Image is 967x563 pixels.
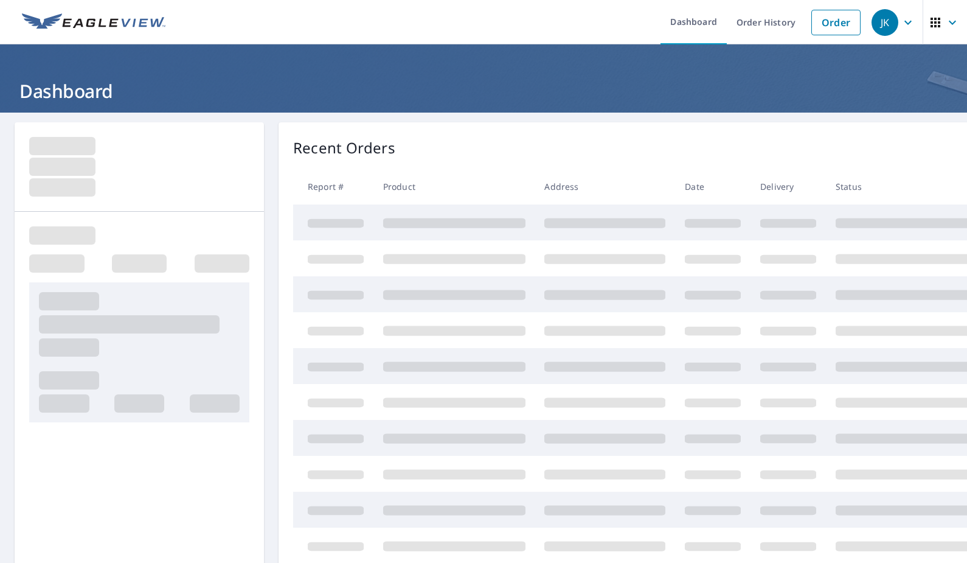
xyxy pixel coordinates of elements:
[293,137,395,159] p: Recent Orders
[675,169,750,205] th: Date
[811,10,861,35] a: Order
[15,79,952,103] h1: Dashboard
[750,169,826,205] th: Delivery
[293,169,373,205] th: Report #
[22,13,165,32] img: EV Logo
[373,169,535,205] th: Product
[872,9,898,36] div: JK
[535,169,675,205] th: Address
